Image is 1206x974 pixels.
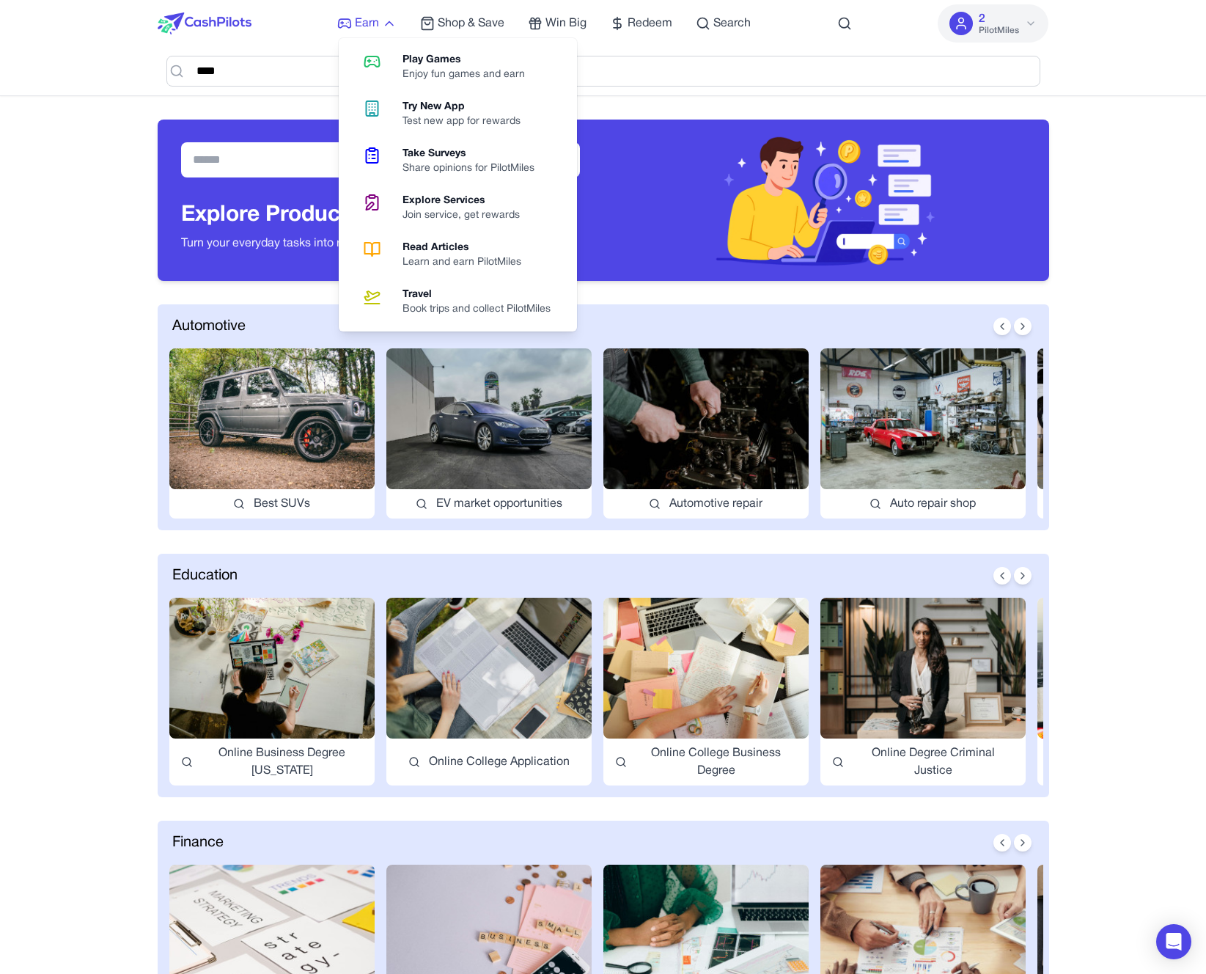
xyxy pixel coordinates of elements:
[402,241,533,255] div: Read Articles
[345,232,571,279] a: Read ArticlesLearn and earn PilotMiles
[696,15,751,32] a: Search
[181,235,453,252] p: Turn your everyday tasks into rewards.
[254,495,310,513] span: Best SUVs
[355,15,379,32] span: Earn
[402,288,562,302] div: Travel
[713,15,751,32] span: Search
[979,25,1019,37] span: PilotMiles
[402,147,546,161] div: Take Surveys
[402,208,532,223] div: Join service, get rewards
[429,753,570,771] span: Online College Application
[402,100,532,114] div: Try New App
[172,832,224,853] span: Finance
[172,565,238,586] span: Education
[979,10,985,28] span: 2
[202,744,363,780] span: Online Business Degree [US_STATE]
[172,316,246,337] span: Automotive
[345,91,571,138] a: Try New AppTest new app for rewards
[181,202,453,229] h3: Explore Products & Prices
[345,138,571,185] a: Take SurveysShare opinions for PilotMiles
[337,15,397,32] a: Earn
[158,12,251,34] img: CashPilots Logo
[420,15,504,32] a: Shop & Save
[713,120,939,281] img: Header decoration
[853,744,1014,780] span: Online Degree Criminal Justice
[402,53,537,67] div: Play Games
[669,495,762,513] span: Automotive repair
[1156,924,1191,959] div: Open Intercom Messenger
[890,495,976,513] span: Auto repair shop
[402,302,562,317] div: Book trips and collect PilotMiles
[345,279,571,326] a: TravelBook trips and collect PilotMiles
[402,67,537,82] div: Enjoy fun games and earn
[402,161,546,176] div: Share opinions for PilotMiles
[436,495,562,513] span: EV market opportunities
[545,15,587,32] span: Win Big
[345,185,571,232] a: Explore ServicesJoin service, get rewards
[402,114,532,129] div: Test new app for rewards
[402,194,532,208] div: Explore Services
[402,255,533,270] div: Learn and earn PilotMiles
[528,15,587,32] a: Win Big
[938,4,1048,43] button: 2PilotMiles
[610,15,672,32] a: Redeem
[628,15,672,32] span: Redeem
[345,44,571,91] a: Play GamesEnjoy fun games and earn
[636,744,797,780] span: Online College Business Degree
[438,15,504,32] span: Shop & Save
